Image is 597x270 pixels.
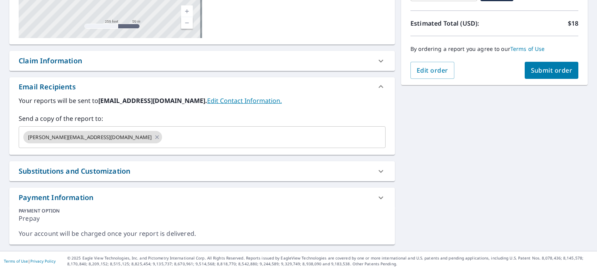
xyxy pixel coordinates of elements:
p: Estimated Total (USD): [410,19,494,28]
a: Current Level 17, Zoom Out [181,17,193,29]
a: Terms of Use [510,45,545,52]
div: PAYMENT OPTION [19,207,386,214]
div: Claim Information [19,56,82,66]
div: Substitutions and Customization [19,166,130,176]
div: Substitutions and Customization [9,161,395,181]
span: Edit order [417,66,448,75]
button: Edit order [410,62,454,79]
span: [PERSON_NAME][EMAIL_ADDRESS][DOMAIN_NAME] [23,134,156,141]
div: Email Recipients [9,77,395,96]
label: Your reports will be sent to [19,96,386,105]
div: Your account will be charged once your report is delivered. [19,229,386,238]
div: Email Recipients [19,82,76,92]
div: Payment Information [19,192,93,203]
div: [PERSON_NAME][EMAIL_ADDRESS][DOMAIN_NAME] [23,131,162,143]
button: Submit order [525,62,579,79]
a: Terms of Use [4,258,28,264]
p: $18 [568,19,578,28]
p: By ordering a report you agree to our [410,45,578,52]
a: Privacy Policy [30,258,56,264]
a: Current Level 17, Zoom In [181,5,193,17]
p: | [4,259,56,263]
div: Prepay [19,214,386,229]
p: © 2025 Eagle View Technologies, Inc. and Pictometry International Corp. All Rights Reserved. Repo... [67,255,593,267]
b: [EMAIL_ADDRESS][DOMAIN_NAME]. [98,96,207,105]
div: Payment Information [9,188,395,207]
span: Submit order [531,66,573,75]
label: Send a copy of the report to: [19,114,386,123]
a: EditContactInfo [207,96,282,105]
div: Claim Information [9,51,395,71]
